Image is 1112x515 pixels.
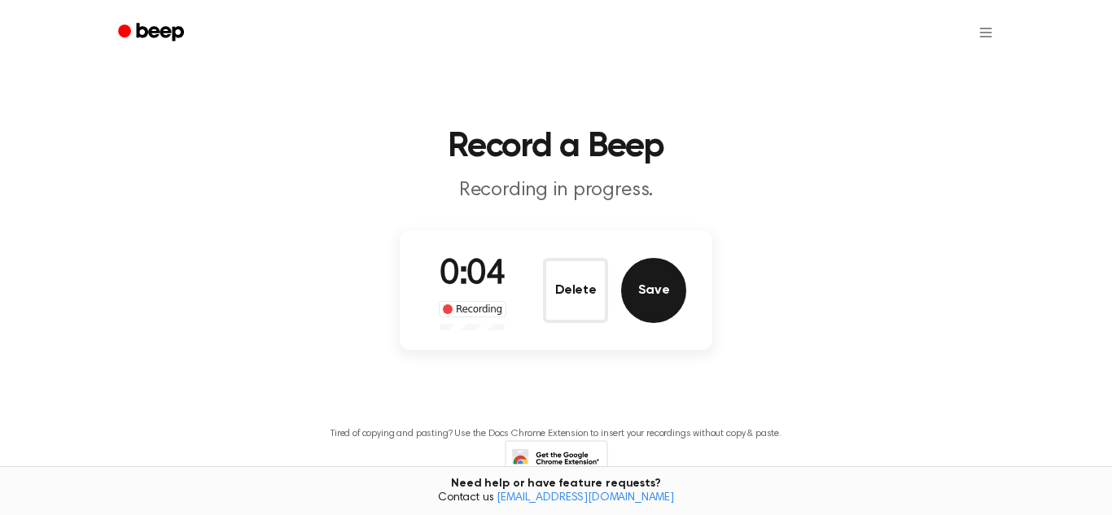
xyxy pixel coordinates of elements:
[543,258,608,323] button: Delete Audio Record
[243,177,869,204] p: Recording in progress.
[966,13,1005,52] button: Open menu
[107,17,199,49] a: Beep
[497,492,674,504] a: [EMAIL_ADDRESS][DOMAIN_NAME]
[331,428,781,440] p: Tired of copying and pasting? Use the Docs Chrome Extension to insert your recordings without cop...
[621,258,686,323] button: Save Audio Record
[439,301,506,317] div: Recording
[440,258,505,292] span: 0:04
[10,491,1102,506] span: Contact us
[139,130,973,164] h1: Record a Beep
